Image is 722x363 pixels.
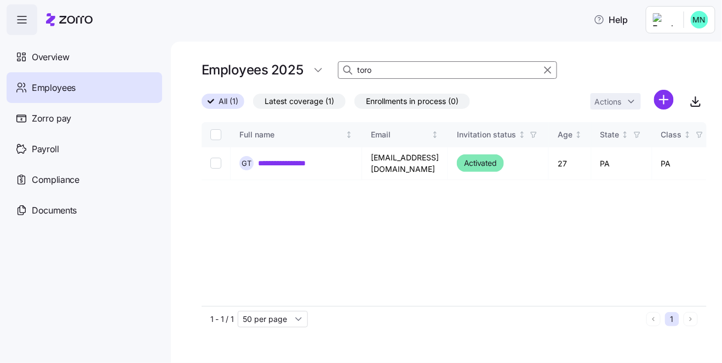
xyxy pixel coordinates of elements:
[32,81,76,95] span: Employees
[549,147,592,180] td: 27
[7,72,162,103] a: Employees
[457,129,516,141] div: Invitation status
[654,90,674,110] svg: add icon
[338,61,557,79] input: Search Employees
[210,314,233,325] span: 1 - 1 / 1
[366,94,459,108] span: Enrollments in process (0)
[362,122,448,147] th: EmailNot sorted
[32,142,59,156] span: Payroll
[219,94,238,108] span: All (1)
[684,312,698,326] button: Next page
[431,131,439,139] div: Not sorted
[661,129,682,141] div: Class
[242,160,251,167] span: G T
[518,131,526,139] div: Not sorted
[362,147,448,180] td: [EMAIL_ADDRESS][DOMAIN_NAME]
[448,122,549,147] th: Invitation statusNot sorted
[591,93,641,110] button: Actions
[652,122,715,147] th: ClassNot sorted
[32,112,71,125] span: Zorro pay
[210,158,221,169] input: Select record 1
[653,13,675,26] img: Employer logo
[464,157,497,170] span: Activated
[7,164,162,195] a: Compliance
[239,129,343,141] div: Full name
[592,147,652,180] td: PA
[585,9,637,31] button: Help
[231,122,362,147] th: Full nameNot sorted
[7,103,162,134] a: Zorro pay
[549,122,592,147] th: AgeNot sorted
[210,129,221,140] input: Select all records
[265,94,334,108] span: Latest coverage (1)
[684,131,691,139] div: Not sorted
[7,42,162,72] a: Overview
[691,11,708,28] img: b0ee0d05d7ad5b312d7e0d752ccfd4ca
[592,122,652,147] th: StateNot sorted
[202,61,303,78] h1: Employees 2025
[594,13,628,26] span: Help
[595,98,622,106] span: Actions
[371,129,429,141] div: Email
[32,204,77,217] span: Documents
[32,50,69,64] span: Overview
[575,131,582,139] div: Not sorted
[7,195,162,226] a: Documents
[665,312,679,326] button: 1
[646,312,661,326] button: Previous page
[345,131,353,139] div: Not sorted
[621,131,629,139] div: Not sorted
[7,134,162,164] a: Payroll
[652,147,715,180] td: PA
[600,129,620,141] div: State
[558,129,572,141] div: Age
[32,173,79,187] span: Compliance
